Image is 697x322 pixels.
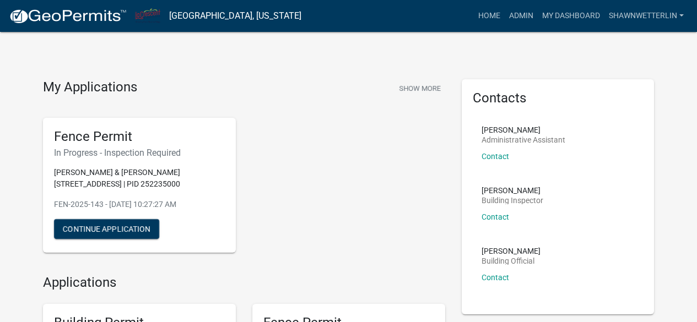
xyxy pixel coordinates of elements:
[482,187,543,194] p: [PERSON_NAME]
[482,136,565,144] p: Administrative Assistant
[482,257,541,265] p: Building Official
[54,219,159,239] button: Continue Application
[482,152,509,161] a: Contact
[482,212,509,221] a: Contact
[43,79,137,96] h4: My Applications
[473,90,644,106] h5: Contacts
[54,199,225,210] p: FEN-2025-143 - [DATE] 10:27:27 AM
[54,148,225,158] h6: In Progress - Inspection Required
[43,275,445,291] h4: Applications
[604,6,688,26] a: ShawnWetterlin
[482,247,541,255] p: [PERSON_NAME]
[482,273,509,282] a: Contact
[54,129,225,145] h5: Fence Permit
[474,6,505,26] a: Home
[505,6,538,26] a: Admin
[538,6,604,26] a: My Dashboard
[395,79,445,97] button: Show More
[136,8,160,23] img: City of La Crescent, Minnesota
[482,126,565,134] p: [PERSON_NAME]
[482,197,543,204] p: Building Inspector
[54,167,225,190] p: [PERSON_NAME] & [PERSON_NAME] [STREET_ADDRESS] | PID 252235000
[169,7,301,25] a: [GEOGRAPHIC_DATA], [US_STATE]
